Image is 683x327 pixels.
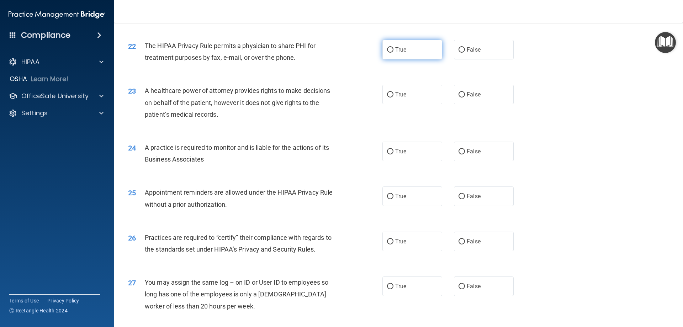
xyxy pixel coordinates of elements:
p: OSHA [10,75,27,83]
h4: Compliance [21,30,70,40]
input: False [459,92,465,97]
a: HIPAA [9,58,104,66]
input: True [387,92,393,97]
input: False [459,284,465,289]
span: False [467,238,481,245]
span: A healthcare power of attorney provides rights to make decisions on behalf of the patient, howeve... [145,87,330,118]
span: False [467,46,481,53]
span: True [395,148,406,155]
p: HIPAA [21,58,39,66]
p: Settings [21,109,48,117]
input: True [387,284,393,289]
span: Appointment reminders are allowed under the HIPAA Privacy Rule without a prior authorization. [145,189,333,208]
p: OfficeSafe University [21,92,89,100]
span: True [395,91,406,98]
input: False [459,194,465,199]
span: False [467,193,481,200]
span: Practices are required to “certify” their compliance with regards to the standards set under HIPA... [145,234,332,253]
span: Ⓒ Rectangle Health 2024 [9,307,68,314]
span: True [395,283,406,290]
input: False [459,239,465,244]
input: True [387,47,393,53]
span: 27 [128,279,136,287]
span: False [467,91,481,98]
span: True [395,193,406,200]
img: PMB logo [9,7,105,22]
a: Privacy Policy [47,297,79,304]
span: 23 [128,87,136,95]
input: True [387,149,393,154]
input: False [459,47,465,53]
span: 24 [128,144,136,152]
span: 25 [128,189,136,197]
span: False [467,148,481,155]
a: OfficeSafe University [9,92,104,100]
span: True [395,46,406,53]
span: 26 [128,234,136,242]
span: A practice is required to monitor and is liable for the actions of its Business Associates [145,144,329,163]
a: Settings [9,109,104,117]
span: False [467,283,481,290]
span: The HIPAA Privacy Rule permits a physician to share PHI for treatment purposes by fax, e-mail, or... [145,42,316,61]
span: You may assign the same log – on ID or User ID to employees so long has one of the employees is o... [145,279,328,310]
input: False [459,149,465,154]
a: Terms of Use [9,297,39,304]
input: True [387,239,393,244]
span: True [395,238,406,245]
p: Learn More! [31,75,69,83]
span: 22 [128,42,136,51]
button: Open Resource Center [655,32,676,53]
input: True [387,194,393,199]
